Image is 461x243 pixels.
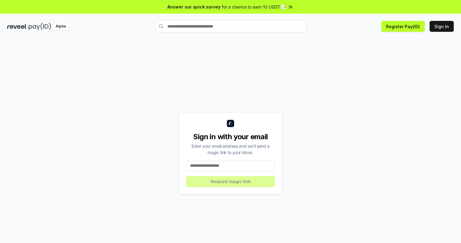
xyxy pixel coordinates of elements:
button: Sign In [430,21,454,32]
span: for a chance to earn 10 USDT 📝 [222,4,286,10]
img: logo_small [227,120,234,127]
img: reveel_dark [7,23,27,30]
img: pay_id [29,23,51,30]
div: Sign in with your email [186,132,275,142]
span: Answer our quick survey [167,4,221,10]
button: Register Pay(ID) [381,21,425,32]
div: Enter your email address and we’ll send a magic link to your inbox. [186,143,275,156]
div: Alpha [52,23,69,30]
